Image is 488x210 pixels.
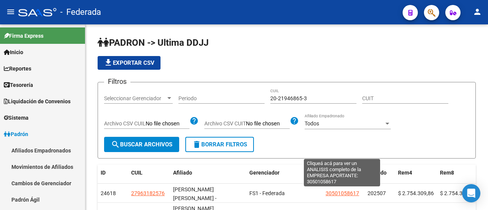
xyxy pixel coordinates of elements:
[326,170,337,176] span: CUIT
[131,190,165,196] span: 27963182576
[440,170,454,176] span: Rem8
[4,32,43,40] span: Firma Express
[101,190,116,196] span: 24618
[104,137,179,152] button: Buscar Archivos
[246,120,290,127] input: Archivo CSV CUIT
[104,58,113,67] mat-icon: file_download
[462,184,480,202] div: Open Intercom Messenger
[249,170,279,176] span: Gerenciador
[192,141,247,148] span: Borrar Filtros
[101,170,106,176] span: ID
[111,141,172,148] span: Buscar Archivos
[98,37,209,48] span: PADRON -> Ultima DDJJ
[192,140,201,149] mat-icon: delete
[323,165,364,181] datatable-header-cell: CUIT
[249,190,285,196] span: FS1 - Federada
[473,7,482,16] mat-icon: person
[4,81,33,89] span: Tesorería
[440,189,476,198] div: $ 2.754.309,86
[173,186,217,201] span: [PERSON_NAME] [PERSON_NAME] -
[170,165,246,181] datatable-header-cell: Afiliado
[4,114,29,122] span: Sistema
[60,4,101,21] span: - Federada
[104,59,154,66] span: Exportar CSV
[398,170,412,176] span: Rem4
[246,165,323,181] datatable-header-cell: Gerenciador
[290,116,299,125] mat-icon: help
[305,120,319,127] span: Todos
[104,95,166,102] span: Seleccionar Gerenciador
[104,76,130,87] h3: Filtros
[131,170,143,176] span: CUIL
[111,140,120,149] mat-icon: search
[4,64,31,73] span: Reportes
[364,165,395,181] datatable-header-cell: Periodo
[395,165,437,181] datatable-header-cell: Rem4
[189,116,199,125] mat-icon: help
[437,165,479,181] datatable-header-cell: Rem8
[98,165,128,181] datatable-header-cell: ID
[368,170,387,176] span: Periodo
[104,120,146,127] span: Archivo CSV CUIL
[4,97,71,106] span: Liquidación de Convenios
[98,56,161,70] button: Exportar CSV
[6,7,15,16] mat-icon: menu
[128,165,170,181] datatable-header-cell: CUIL
[326,190,359,196] span: 30501058617
[4,48,23,56] span: Inicio
[4,130,28,138] span: Padrón
[398,189,434,198] div: $ 2.754.309,86
[173,170,192,176] span: Afiliado
[185,137,254,152] button: Borrar Filtros
[204,120,246,127] span: Archivo CSV CUIT
[368,190,386,196] span: 202507
[146,120,189,127] input: Archivo CSV CUIL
